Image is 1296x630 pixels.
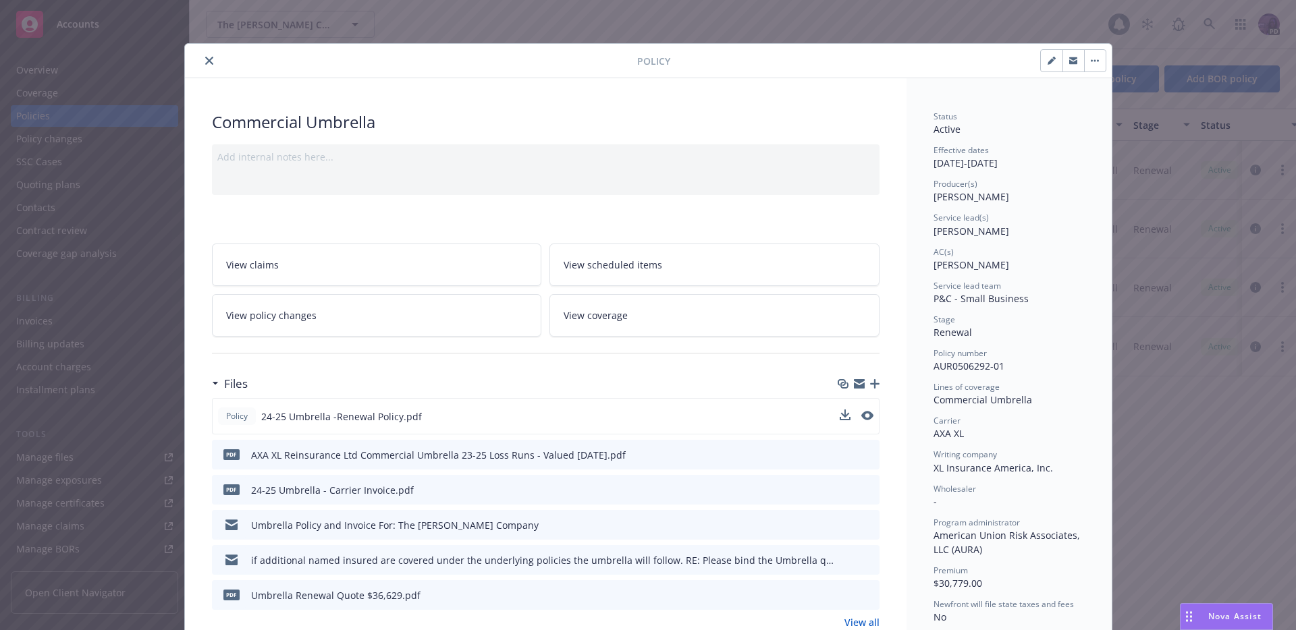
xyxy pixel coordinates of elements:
[934,565,968,576] span: Premium
[934,393,1032,406] span: Commercial Umbrella
[1181,604,1197,629] div: Drag to move
[934,178,977,190] span: Producer(s)
[934,144,1085,170] div: [DATE] - [DATE]
[1180,603,1273,630] button: Nova Assist
[212,294,542,337] a: View policy changes
[223,590,240,600] span: pdf
[840,588,851,602] button: download file
[934,360,1004,372] span: AUR0506292-01
[934,347,987,359] span: Policy number
[934,495,937,508] span: -
[934,415,961,426] span: Carrier
[934,381,1000,393] span: Lines of coverage
[934,529,1083,556] span: American Union Risk Associates, LLC (AURA)
[934,483,976,494] span: Wholesaler
[862,483,874,497] button: preview file
[861,409,873,424] button: preview file
[251,483,414,497] div: 24-25 Umbrella - Carrier Invoice.pdf
[934,292,1029,305] span: P&C - Small Business
[840,409,850,420] button: download file
[212,111,880,134] div: Commercial Umbrella
[934,280,1001,291] span: Service lead team
[934,123,961,136] span: Active
[861,411,873,420] button: preview file
[862,588,874,602] button: preview file
[934,449,997,460] span: Writing company
[223,484,240,494] span: pdf
[840,409,850,424] button: download file
[217,150,874,164] div: Add internal notes here...
[226,258,279,272] span: View claims
[934,610,946,623] span: No
[934,212,989,223] span: Service lead(s)
[840,518,851,532] button: download file
[224,375,248,393] h3: Files
[862,518,874,532] button: preview file
[212,244,542,286] a: View claims
[862,553,874,567] button: preview file
[251,553,835,567] div: if additional named insured are covered under the underlying policies the umbrella will follow. R...
[549,244,880,286] a: View scheduled items
[564,308,628,322] span: View coverage
[840,448,851,462] button: download file
[212,375,248,393] div: Files
[251,518,539,532] div: Umbrella Policy and Invoice For: The [PERSON_NAME] Company
[934,577,982,590] span: $30,779.00
[934,190,1009,203] span: [PERSON_NAME]
[637,54,670,68] span: Policy
[934,427,964,440] span: AXA XL
[934,225,1009,237] span: [PERSON_NAME]
[564,258,662,272] span: View scheduled items
[934,517,1020,528] span: Program administrator
[934,258,1009,271] span: [PERSON_NAME]
[840,553,851,567] button: download file
[840,483,851,497] button: download file
[223,410,250,422] span: Policy
[251,588,421,602] div: Umbrella Renewal Quote $36,629.pdf
[862,448,874,462] button: preview file
[261,409,422,424] span: 24-25 Umbrella -Renewal Policy.pdf
[251,448,626,462] div: AXA XL Reinsurance Ltd Commercial Umbrella 23-25 Loss Runs - Valued [DATE].pdf
[226,308,317,322] span: View policy changes
[934,314,955,325] span: Stage
[201,53,217,69] button: close
[1208,610,1262,622] span: Nova Assist
[844,615,880,629] a: View all
[223,449,240,459] span: pdf
[934,326,972,339] span: Renewal
[934,461,1053,474] span: XL Insurance America, Inc.
[934,246,954,258] span: AC(s)
[549,294,880,337] a: View coverage
[934,598,1074,610] span: Newfront will file state taxes and fees
[934,144,989,156] span: Effective dates
[934,111,957,122] span: Status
